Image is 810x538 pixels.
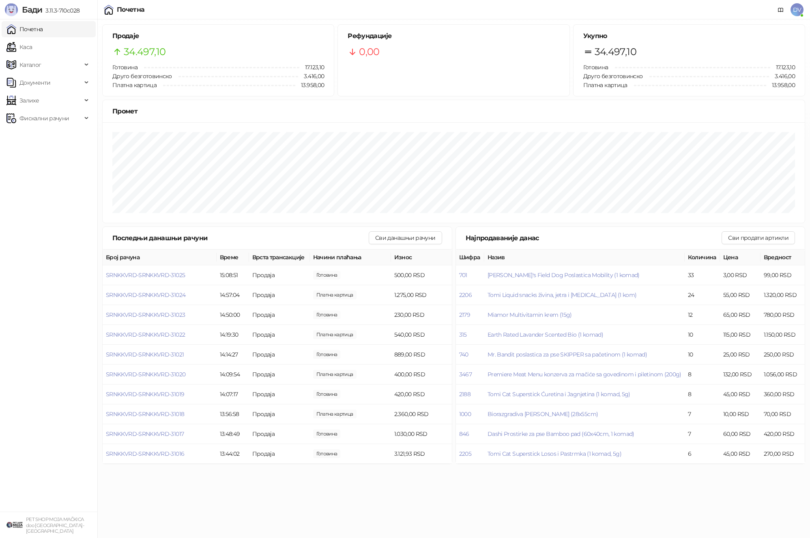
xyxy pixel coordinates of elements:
td: 10,00 RSD [720,404,761,424]
td: 65,00 RSD [720,305,761,325]
th: Шифра [456,250,484,265]
button: SRNKKVRD-SRNKKVRD-31019 [106,391,184,398]
td: 14:50:00 [217,305,249,325]
td: 780,00 RSD [761,305,805,325]
span: Готовина [112,64,138,71]
button: 1000 [459,410,471,418]
td: Продаја [249,404,310,424]
td: Продаја [249,325,310,345]
span: SRNKKVRD-SRNKKVRD-31023 [106,311,185,318]
td: Продаја [249,424,310,444]
span: Платна картица [583,81,627,89]
td: 230,00 RSD [391,305,452,325]
button: 315 [459,331,467,338]
button: 3467 [459,371,472,378]
span: Biorazgradiva [PERSON_NAME] (28x55cm) [488,410,598,418]
td: Продаја [249,444,310,464]
span: 3.11.3-710c028 [42,7,79,14]
td: 14:07:17 [217,384,249,404]
a: Каса [6,39,32,55]
td: 45,00 RSD [720,384,761,404]
span: 17.123,10 [299,63,324,72]
span: 17.123,10 [770,63,795,72]
td: 14:19:30 [217,325,249,345]
td: 7 [685,424,720,444]
td: Продаја [249,265,310,285]
td: 540,00 RSD [391,325,452,345]
button: [PERSON_NAME]'s Field Dog Poslastica Mobility (1 komad) [488,271,640,279]
div: Најпродаваније данас [466,233,722,243]
span: 1.000,00 [313,350,341,359]
th: Количина [685,250,720,265]
td: 8 [685,384,720,404]
button: SRNKKVRD-SRNKKVRD-31018 [106,410,184,418]
span: 3.416,00 [769,72,795,81]
td: Продаја [249,365,310,384]
th: Цена [720,250,761,265]
th: Начини плаћања [310,250,391,265]
td: 15:08:51 [217,265,249,285]
span: Фискални рачуни [19,110,69,126]
td: 500,00 RSD [391,265,452,285]
button: Miamor Multivitamin krem (15g) [488,311,572,318]
td: Продаја [249,345,310,365]
span: Готовина [583,64,608,71]
div: Почетна [117,6,145,13]
button: SRNKKVRD-SRNKKVRD-31022 [106,331,185,338]
button: SRNKKVRD-SRNKKVRD-31021 [106,351,184,358]
button: Tomi Liquid snacks živina, jetra i [MEDICAL_DATA] (1 kom) [488,291,637,299]
td: 360,00 RSD [761,384,805,404]
button: 740 [459,351,468,358]
span: Dashi Prostirke za pse Bamboo pad (60x40cm, 1 komad) [488,430,634,438]
button: Сви продати артикли [722,231,795,244]
span: SRNKKVRD-SRNKKVRD-31020 [106,371,185,378]
td: 420,00 RSD [391,384,452,404]
td: 13:48:49 [217,424,249,444]
span: SRNKKVRD-SRNKKVRD-31016 [106,450,184,457]
span: Документи [19,75,50,91]
div: Промет [112,106,795,116]
span: SRNKKVRD-SRNKKVRD-31025 [106,271,185,279]
button: SRNKKVRD-SRNKKVRD-31024 [106,291,185,299]
td: 33 [685,265,720,285]
td: 25,00 RSD [720,345,761,365]
small: PET SHOP MOJA MAČKICA doo [GEOGRAPHIC_DATA]-[GEOGRAPHIC_DATA] [26,517,84,534]
span: 1.100,00 [313,429,341,438]
td: 10 [685,345,720,365]
span: 3.416,00 [298,72,324,81]
td: 2.360,00 RSD [391,404,452,424]
td: Продаја [249,285,310,305]
td: 132,00 RSD [720,365,761,384]
span: Каталог [19,57,41,73]
button: 846 [459,430,469,438]
button: Tomi Cat Superstick Losos i Pastrmka (1 komad, 5g) [488,450,621,457]
button: 2206 [459,291,472,299]
td: 45,00 RSD [720,444,761,464]
button: 2205 [459,450,471,457]
img: 64x64-companyLogo-9f44b8df-f022-41eb-b7d6-300ad218de09.png [6,517,23,533]
button: Mr. Bandit poslastica za pse SKIPPER sa pačetinom (1 komad) [488,351,647,358]
h5: Укупно [583,31,795,41]
th: Назив [484,250,685,265]
span: Платна картица [112,81,157,89]
td: 1.320,00 RSD [761,285,805,305]
td: 3,00 RSD [720,265,761,285]
button: 2179 [459,311,470,318]
button: SRNKKVRD-SRNKKVRD-31017 [106,430,184,438]
td: 115,00 RSD [720,325,761,345]
td: 889,00 RSD [391,345,452,365]
span: Premiere Meat Menu konzerva za mačiće sa govedinom i piletinom (200g) [488,371,681,378]
td: 420,00 RSD [761,424,805,444]
span: 500,00 [313,271,341,280]
span: 500,00 [313,310,341,319]
td: 1.030,00 RSD [391,424,452,444]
